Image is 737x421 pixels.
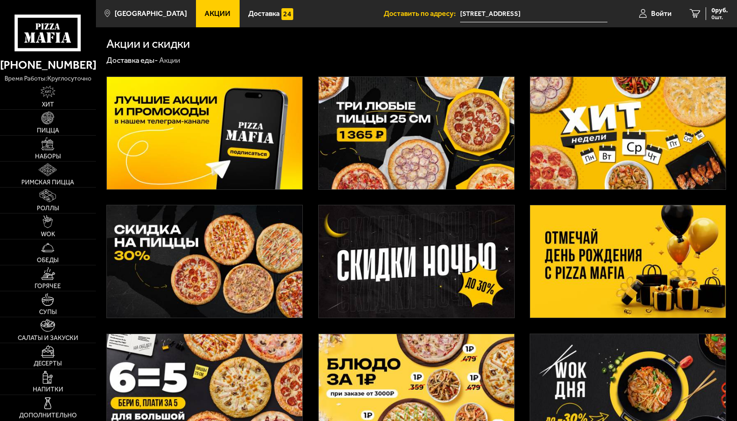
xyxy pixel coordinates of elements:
[115,10,187,17] span: [GEOGRAPHIC_DATA]
[460,5,607,22] span: Афонская улица, 17к1
[33,386,63,393] span: Напитки
[18,335,78,341] span: Салаты и закуски
[19,412,77,419] span: Дополнительно
[106,38,190,50] h1: Акции и скидки
[35,283,61,289] span: Горячее
[37,205,59,212] span: Роллы
[712,7,728,14] span: 0 руб.
[248,10,280,17] span: Доставка
[384,10,460,17] span: Доставить по адресу:
[159,56,180,66] div: Акции
[205,10,231,17] span: Акции
[39,309,57,315] span: Супы
[21,179,74,186] span: Римская пицца
[281,8,293,20] img: 15daf4d41897b9f0e9f617042186c801.svg
[37,257,59,264] span: Обеды
[41,231,55,238] span: WOK
[42,101,54,108] span: Хит
[106,56,158,65] a: Доставка еды-
[34,360,62,367] span: Десерты
[651,10,672,17] span: Войти
[460,5,607,22] input: Ваш адрес доставки
[35,153,61,160] span: Наборы
[712,15,728,20] span: 0 шт.
[37,127,59,134] span: Пицца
